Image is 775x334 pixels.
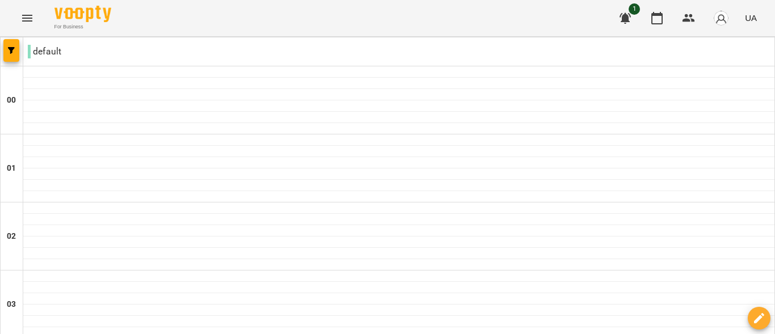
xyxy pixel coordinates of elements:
[629,3,640,15] span: 1
[745,12,757,24] span: UA
[7,298,16,311] h6: 03
[7,162,16,175] h6: 01
[7,230,16,243] h6: 02
[7,94,16,107] h6: 00
[740,7,761,28] button: UA
[28,45,61,58] p: default
[54,23,111,31] span: For Business
[14,5,41,32] button: Menu
[54,6,111,22] img: Voopty Logo
[713,10,729,26] img: avatar_s.png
